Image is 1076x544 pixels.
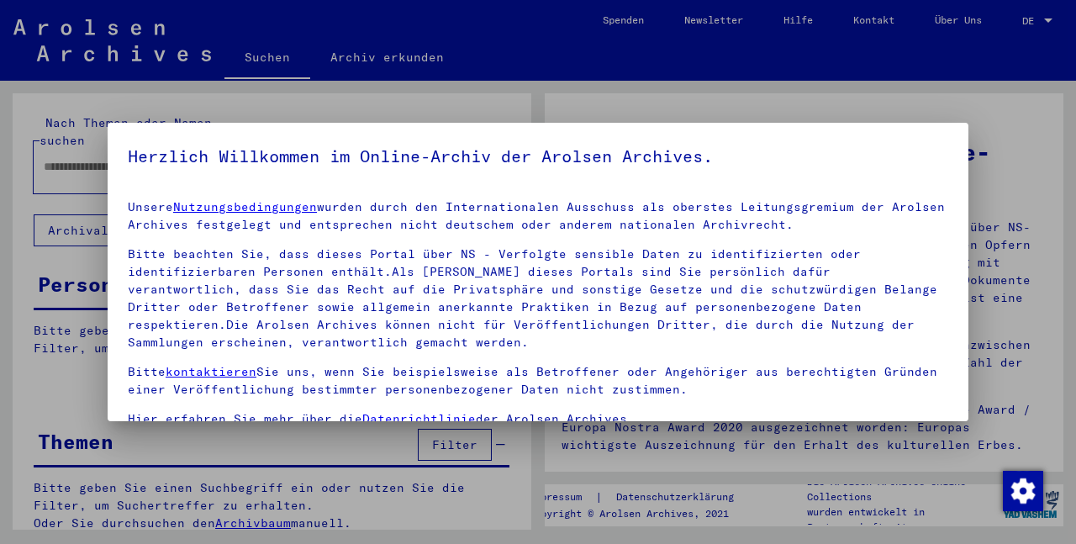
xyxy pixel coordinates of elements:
[128,198,948,234] p: Unsere wurden durch den Internationalen Ausschuss als oberstes Leitungsgremium der Arolsen Archiv...
[173,199,317,214] a: Nutzungsbedingungen
[128,410,948,428] p: Hier erfahren Sie mehr über die der Arolsen Archives.
[1003,471,1043,511] img: Zustimmung ändern
[128,143,948,170] h5: Herzlich Willkommen im Online-Archiv der Arolsen Archives.
[128,363,948,399] p: Bitte Sie uns, wenn Sie beispielsweise als Betroffener oder Angehöriger aus berechtigten Gründen ...
[362,411,476,426] a: Datenrichtlinie
[166,364,256,379] a: kontaktieren
[128,246,948,351] p: Bitte beachten Sie, dass dieses Portal über NS - Verfolgte sensible Daten zu identifizierten oder...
